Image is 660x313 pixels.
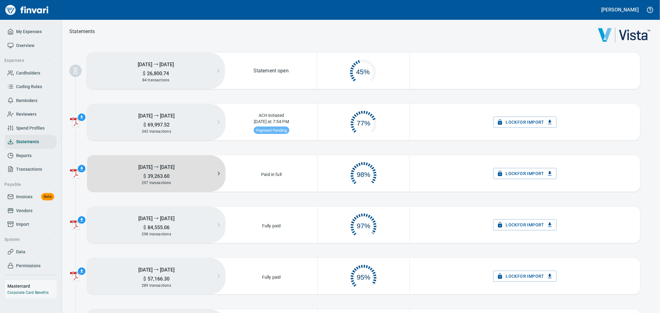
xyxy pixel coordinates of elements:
[143,225,146,230] span: $
[493,117,557,128] button: Lockfor Import
[142,232,171,236] span: 298 transactions
[87,58,225,70] h5: [DATE] ⭢ [DATE]
[260,272,283,280] p: Fully paid
[317,53,409,89] div: 38 of 84 complete. Click to open reminders.
[5,135,57,149] a: Statements
[498,118,552,126] span: Lock for Import
[5,94,57,108] a: Reminders
[7,283,57,289] h6: Mastercard
[16,42,34,49] span: Overview
[5,217,57,231] a: Import
[252,118,291,126] p: [DATE] at 7:54 PM
[318,258,410,294] button: 95%
[5,121,57,135] a: Spend Profiles
[87,109,226,122] h5: [DATE] ⭢ [DATE]
[5,39,57,53] a: Overview
[70,220,80,230] img: adobe-pdf-icon.png
[498,170,552,178] span: Lock for Import
[143,122,146,128] span: $
[146,173,170,179] span: 39,263.60
[318,104,410,140] button: 77%
[254,128,289,133] span: Payment Pending
[318,207,410,243] button: 97%
[70,117,80,127] img: adobe-pdf-icon.png
[16,69,40,77] span: Cardholders
[498,272,552,280] span: Lock for Import
[5,66,57,80] a: Cardholders
[602,6,639,13] h5: [PERSON_NAME]
[318,207,410,243] div: 289 of 298 complete. Click to open reminders.
[4,236,51,243] span: System
[4,2,50,17] img: Finvari
[5,25,57,39] a: My Expenses
[143,276,146,282] span: $
[16,110,37,118] span: Reviewers
[5,190,57,204] a: InvoicesBeta
[87,258,226,294] button: [DATE] ⭢ [DATE]$57,166.30289 transactions
[318,104,410,140] div: 263 of 343 complete. Click to open reminders.
[69,28,95,35] p: Statements
[4,57,51,64] span: Expenses
[2,179,54,190] button: Payable
[498,221,552,229] span: Lock for Import
[5,259,57,273] a: Permissions
[2,234,54,245] button: System
[70,271,80,281] img: adobe-pdf-icon.png
[2,55,54,66] button: Expenses
[16,124,45,132] span: Spend Profiles
[16,221,29,228] span: Import
[16,207,32,215] span: Vendors
[4,181,51,188] span: Payable
[16,165,42,173] span: Transactions
[142,78,170,82] span: 84 transactions
[16,262,41,270] span: Permissions
[87,212,226,224] h5: [DATE] ⭢ [DATE]
[5,80,57,94] a: Coding Rules
[87,104,226,140] button: [DATE] ⭢ [DATE]$69,997.52343 transactions
[146,122,170,128] span: 69,997.52
[493,219,557,231] button: Lockfor Import
[259,169,283,178] p: Paid in full
[41,193,54,200] span: Beta
[7,290,49,295] a: Corporate Card Benefits
[87,155,226,192] button: [DATE] ⭢ [DATE]$39,263.60297 transactions
[16,83,42,91] span: Coding Rules
[5,107,57,121] a: Reviewers
[600,5,640,15] button: [PERSON_NAME]
[317,53,409,89] button: 45%
[146,225,170,230] span: 84,555.06
[16,138,39,146] span: Statements
[142,181,171,185] span: 297 transactions
[16,28,42,36] span: My Expenses
[70,169,80,178] img: adobe-pdf-icon.png
[87,264,226,276] h5: [DATE] ⭢ [DATE]
[5,162,57,176] a: Transactions
[257,110,286,118] p: ACH initiated
[16,248,25,256] span: Data
[5,149,57,163] a: Reports
[493,168,557,179] button: Lockfor Import
[493,271,557,282] button: Lockfor Import
[5,245,57,259] a: Data
[87,207,226,243] button: [DATE] ⭢ [DATE]$84,555.06298 transactions
[16,97,37,105] span: Reminders
[598,27,650,43] img: vista.png
[87,161,226,173] h5: [DATE] ⭢ [DATE]
[142,283,171,288] span: 289 transactions
[16,193,32,201] span: Invoices
[69,28,95,35] nav: breadcrumb
[253,67,289,75] p: Statement open
[142,129,171,134] span: 343 transactions
[318,156,410,191] div: 290 of 297 complete. Click to open reminders.
[5,204,57,218] a: Vendors
[87,53,225,89] button: [DATE] ⭢ [DATE]$26,800.7484 transactions
[318,258,410,294] div: 274 of 289 complete. Click to open reminders.
[16,152,32,160] span: Reports
[145,71,169,76] span: 26,800.74
[318,156,410,191] button: 98%
[260,221,283,229] p: Fully paid
[143,71,145,76] span: $
[143,173,146,179] span: $
[146,276,170,282] span: 57,166.30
